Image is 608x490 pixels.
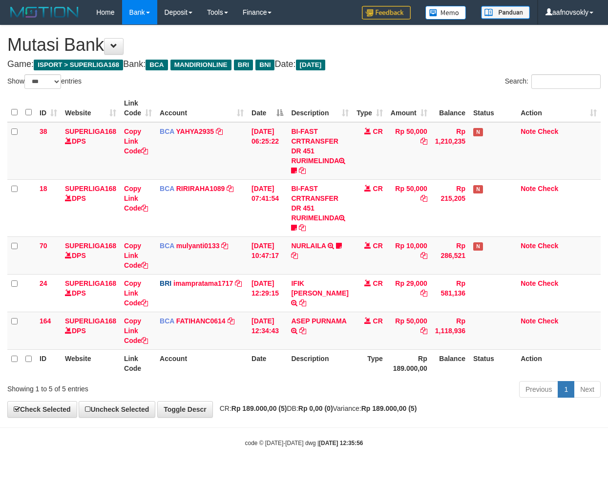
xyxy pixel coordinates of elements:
[156,94,248,122] th: Account: activate to sort column ascending
[517,349,601,377] th: Action
[176,128,214,135] a: YAHYA2935
[7,35,601,55] h1: Mutasi Bank
[79,401,155,418] a: Uncheck Selected
[420,252,427,259] a: Copy Rp 10,000 to clipboard
[431,312,469,349] td: Rp 1,118,936
[7,380,246,394] div: Showing 1 to 5 of 5 entries
[425,6,466,20] img: Button%20Memo.svg
[34,60,123,70] span: ISPORT > SUPERLIGA168
[248,179,287,236] td: [DATE] 07:41:54
[521,317,536,325] a: Note
[170,60,231,70] span: MANDIRIONLINE
[160,242,174,250] span: BCA
[61,179,120,236] td: DPS
[248,312,287,349] td: [DATE] 12:34:43
[287,349,352,377] th: Description
[538,317,558,325] a: Check
[387,236,431,274] td: Rp 10,000
[420,327,427,335] a: Copy Rp 50,000 to clipboard
[574,381,601,398] a: Next
[473,242,483,251] span: Has Note
[124,317,148,344] a: Copy Link Code
[505,74,601,89] label: Search:
[420,194,427,202] a: Copy Rp 50,000 to clipboard
[160,185,174,192] span: BCA
[65,128,116,135] a: SUPERLIGA168
[473,185,483,193] span: Has Note
[558,381,574,398] a: 1
[65,242,116,250] a: SUPERLIGA168
[387,122,431,180] td: Rp 50,000
[124,242,148,269] a: Copy Link Code
[431,349,469,377] th: Balance
[521,128,536,135] a: Note
[234,60,253,70] span: BRI
[519,381,558,398] a: Previous
[431,236,469,274] td: Rp 286,521
[481,6,530,19] img: panduan.png
[373,128,383,135] span: CR
[291,279,348,297] a: IFIK [PERSON_NAME]
[227,185,233,192] a: Copy RIRIRAHA1089 to clipboard
[387,274,431,312] td: Rp 29,000
[353,94,387,122] th: Type: activate to sort column ascending
[291,242,326,250] a: NURLAILA
[221,242,228,250] a: Copy mulyanti0133 to clipboard
[387,349,431,377] th: Rp 189.000,00
[299,224,306,232] a: Copy BI-FAST CRTRANSFER DR 451 RURIMELINDA to clipboard
[173,279,233,287] a: imampratama1717
[7,401,77,418] a: Check Selected
[157,401,213,418] a: Toggle Descr
[431,122,469,180] td: Rp 1,210,235
[120,94,156,122] th: Link Code: activate to sort column ascending
[160,317,174,325] span: BCA
[120,349,156,377] th: Link Code
[215,405,417,412] span: CR: DB: Variance:
[431,179,469,236] td: Rp 215,205
[373,242,383,250] span: CR
[431,94,469,122] th: Balance
[291,317,346,325] a: ASEP PURNAMA
[248,274,287,312] td: [DATE] 12:29:15
[538,185,558,192] a: Check
[124,128,148,155] a: Copy Link Code
[146,60,168,70] span: BCA
[469,349,517,377] th: Status
[473,128,483,136] span: Has Note
[248,94,287,122] th: Date: activate to sort column descending
[36,349,61,377] th: ID
[248,122,287,180] td: [DATE] 06:25:22
[353,349,387,377] th: Type
[296,60,326,70] span: [DATE]
[156,349,248,377] th: Account
[7,60,601,69] h4: Game: Bank: Date:
[521,185,536,192] a: Note
[235,279,242,287] a: Copy imampratama1717 to clipboard
[245,440,363,447] small: code © [DATE]-[DATE] dwg |
[40,185,47,192] span: 18
[420,289,427,297] a: Copy Rp 29,000 to clipboard
[362,6,411,20] img: Feedback.jpg
[299,167,306,174] a: Copy BI-FAST CRTRANSFER DR 451 RURIMELINDA to clipboard
[176,185,225,192] a: RIRIRAHA1089
[373,185,383,192] span: CR
[291,252,298,259] a: Copy NURLAILA to clipboard
[160,128,174,135] span: BCA
[40,279,47,287] span: 24
[61,236,120,274] td: DPS
[521,242,536,250] a: Note
[61,122,120,180] td: DPS
[521,279,536,287] a: Note
[373,317,383,325] span: CR
[298,405,333,412] strong: Rp 0,00 (0)
[61,274,120,312] td: DPS
[373,279,383,287] span: CR
[61,349,120,377] th: Website
[61,312,120,349] td: DPS
[287,179,352,236] td: BI-FAST CRTRANSFER DR 451 RURIMELINDA
[287,122,352,180] td: BI-FAST CRTRANSFER DR 451 RURIMELINDA
[228,317,234,325] a: Copy FATIHANC0614 to clipboard
[40,317,51,325] span: 164
[36,94,61,122] th: ID: activate to sort column ascending
[124,185,148,212] a: Copy Link Code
